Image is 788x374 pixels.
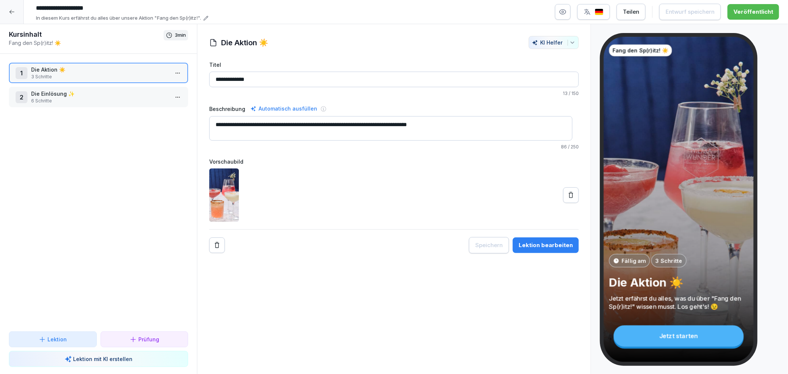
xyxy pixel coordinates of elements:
[209,168,239,222] img: vpnl09e8dpcjfuxuq8a34dun.png
[47,335,67,343] p: Lektion
[9,39,164,47] p: Fang den Sp(r)itz! ☀️
[595,9,604,16] img: de.svg
[138,335,159,343] p: Prüfung
[519,241,573,249] div: Lektion bearbeiten
[209,90,579,97] p: / 150
[609,294,748,311] p: Jetzt erfährst du alles, was du über "Fang den Sp(r)itz!" wissen musst. Los geht's! 😉
[31,66,169,73] p: Die Aktion ☀️
[209,237,225,253] button: Remove
[561,144,567,150] span: 86
[249,104,319,113] div: Automatisch ausfüllen
[613,46,669,55] p: Fang den Sp(r)itz! ☀️
[609,275,748,289] p: Die Aktion ☀️
[221,37,268,48] h1: Die Aktion ☀️
[209,105,245,113] label: Beschreibung
[9,351,188,367] button: Lektion mit KI erstellen
[175,32,186,39] p: 3 min
[209,144,579,150] p: / 250
[9,30,164,39] h1: Kursinhalt
[9,87,188,107] div: 2Die Einlösung ✨6 Schritte
[9,63,188,83] div: 1Die Aktion ☀️3 Schritte
[209,61,579,69] label: Titel
[469,237,509,253] button: Speichern
[666,8,715,16] div: Entwurf speichern
[733,8,773,16] div: Veröffentlicht
[16,91,27,103] div: 2
[617,4,646,20] button: Teilen
[728,4,779,20] button: Veröffentlicht
[529,36,579,49] button: KI Helfer
[31,73,169,80] p: 3 Schritte
[101,331,188,347] button: Prüfung
[9,331,97,347] button: Lektion
[73,355,133,363] p: Lektion mit KI erstellen
[31,98,169,104] p: 6 Schritte
[209,158,579,165] label: Vorschaubild
[16,67,27,79] div: 1
[31,90,169,98] p: Die Einlösung ✨
[513,237,579,253] button: Lektion bearbeiten
[659,4,721,20] button: Entwurf speichern
[656,257,682,265] p: 3 Schritte
[622,257,646,265] p: Fällig am
[623,8,639,16] div: Teilen
[614,325,744,347] div: Jetzt starten
[475,241,503,249] div: Speichern
[563,91,568,96] span: 13
[36,14,201,22] p: In diesem Kurs erfährst du alles über unsere Aktion "Fang den Sp(r)itz!".
[532,39,575,46] div: KI Helfer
